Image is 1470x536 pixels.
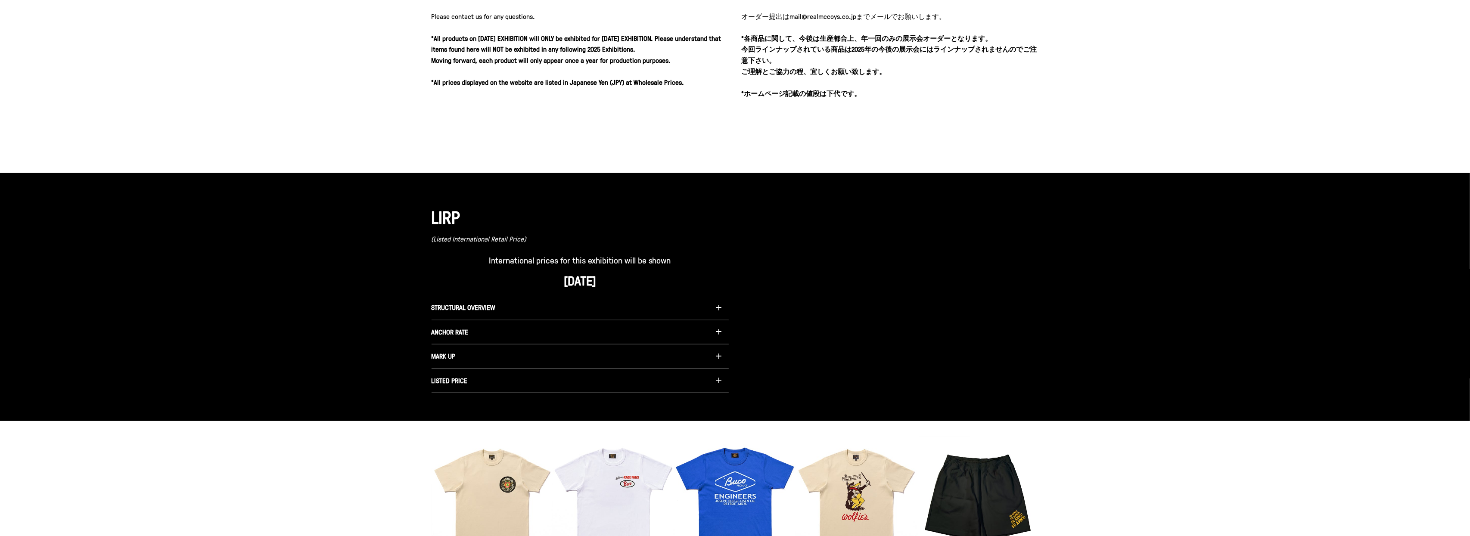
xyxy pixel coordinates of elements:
strong: *All products on [DATE] EXHIBITION will ONLY be exhibited for [DATE] EXHIBITION. Please understan... [432,34,721,87]
strong: *ホームページ記載の値段は下代です。 [742,89,861,98]
strong: *各商品に関して、今後は生産都合上、年一回のみの展示会オーダーとなります。 今回ラインナップされている商品は2025年の今後の展示会にはラインナップされませんのでご注意下さい。 [742,34,1037,65]
button: LISTED PRICE [432,369,729,393]
span: LISTED PRICE [432,376,468,385]
p: International prices for this exhibition will be shown [432,253,729,267]
span: MARK UP [432,351,456,361]
em: (Listed International Retail Price) [432,234,526,244]
strong: ご理解とご協力の程、宜しくお願い致します。 [742,67,886,76]
span: ANCHOR RATE [432,327,469,337]
span: STRUCTURAL OVERVIEW [432,303,496,312]
strong: [DATE] [564,272,596,289]
h1: LIRP [432,206,729,229]
button: STRUCTURAL OVERVIEW [432,296,729,320]
button: MARK UP [432,344,729,369]
button: ANCHOR RATE [432,320,729,345]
